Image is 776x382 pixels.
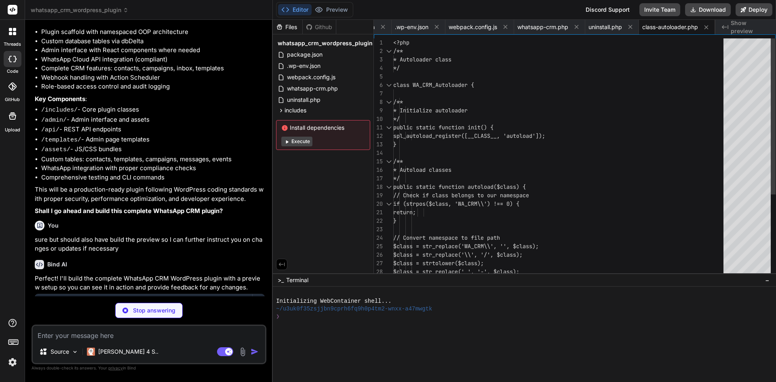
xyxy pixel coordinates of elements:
span: // Convert namespace to file path [393,234,500,241]
div: Click to collapse the range. [384,47,394,55]
label: threads [4,41,21,48]
div: Click to collapse the range. [384,98,394,106]
div: 20 [374,200,383,208]
button: Invite Team [639,3,680,16]
strong: Shall I go ahead and build this complete WhatsApp CRM plugin? [35,207,223,215]
span: public static function autoload($class) { [393,183,526,190]
li: - Admin page templates [41,135,265,145]
div: 18 [374,183,383,191]
p: This will be a production-ready plugin following WordPress coding standards with proper security,... [35,185,265,203]
span: package.json [286,50,323,59]
li: Comprehensive testing and CLI commands [41,173,265,182]
button: Preview [312,4,351,15]
span: whatsapp-crm.php [286,84,339,93]
span: whatsapp_crm_wordpress_plugin [278,39,373,47]
div: 2 [374,47,383,55]
span: $class = strtolower($class); [393,260,484,267]
code: /assets/ [41,146,70,153]
span: } [393,217,396,224]
img: settings [6,355,19,369]
div: 14 [374,149,383,157]
li: - JS/CSS bundles [41,145,265,155]
div: 10 [374,115,383,123]
p: Stop answering [133,306,175,314]
span: * Autoload classes [393,166,451,173]
div: Click to collapse the range. [384,123,394,132]
span: ❯ [276,313,280,321]
span: $class = str_replace('_', '-', $class); [393,268,519,275]
span: webpack.config.js [449,23,497,31]
span: .wp-env.json [395,23,428,31]
span: Terminal [286,276,308,284]
p: Source [51,348,69,356]
div: 4 [374,64,383,72]
button: Editor [278,4,312,15]
p: sure but should also have build the preview so I can further instruct you on changes or updates i... [35,235,265,253]
img: attachment [238,347,247,357]
div: 17 [374,174,383,183]
div: Click to collapse the range. [384,183,394,191]
div: 22 [374,217,383,225]
button: WhatsApp CRM WordPress PluginClick to open Workbench [35,294,252,321]
span: d']); [529,132,545,139]
div: 9 [374,106,383,115]
div: 7 [374,89,383,98]
p: : [35,95,265,104]
span: .wp-env.json [286,61,321,71]
div: 12 [374,132,383,140]
div: 6 [374,81,383,89]
strong: Key Components [35,95,85,103]
div: 3 [374,55,383,64]
li: WhatsApp Cloud API integration (compliant) [41,55,265,64]
div: Click to collapse the range. [384,157,394,166]
span: class-autoloader.php [642,23,698,31]
button: Deploy [736,3,772,16]
img: icon [251,348,259,356]
div: Github [303,23,336,31]
h6: You [48,222,59,230]
span: whatsapp_crm_wordpress_plugin [31,6,129,14]
span: * Initialize autoloader [393,107,468,114]
span: public static function init() { [393,124,493,131]
div: 5 [374,72,383,81]
p: [PERSON_NAME] 4 S.. [98,348,158,356]
span: $class = str_replace('\\', '/', $class); [393,251,523,258]
div: 27 [374,259,383,268]
li: Admin interface with React components where needed [41,46,265,55]
li: Role-based access control and audit logging [41,82,265,91]
div: 25 [374,242,383,251]
code: /includes/ [41,107,78,114]
span: uninstall.php [588,23,622,31]
span: return; [393,209,416,216]
code: /admin/ [41,117,67,124]
span: ~/u3uk0f35zsjjbn9cprh6fq9h0p4tm2-wnxx-a47mwgtk [276,305,432,313]
button: Execute [281,137,312,146]
span: <?php [393,39,409,46]
label: Upload [5,127,20,133]
span: − [765,276,770,284]
button: − [763,274,771,287]
span: privacy [108,365,123,370]
p: Always double-check its answers. Your in Bind [32,364,266,372]
li: Complete CRM features: contacts, campaigns, inbox, templates [41,64,265,73]
span: } [393,141,396,148]
span: Show preview [731,19,770,35]
div: Discord Support [581,3,635,16]
span: whatsapp-crm.php [517,23,568,31]
span: * Autoloader class [393,56,451,63]
li: Custom database tables via dbDelta [41,37,265,46]
div: 8 [374,98,383,106]
span: Initializing WebContainer shell... [276,298,392,305]
div: 23 [374,225,383,234]
li: - Core plugin classes [41,105,265,115]
span: uninstall.php [286,95,321,105]
div: 15 [374,157,383,166]
span: s); [529,243,539,250]
span: $class = str_replace('WA_CRM\\', '', $clas [393,243,529,250]
img: Pick Models [72,348,78,355]
li: - Admin interface and assets [41,115,265,125]
span: if (strpos($class, 'WA_CRM\\') !== 0) { [393,200,519,207]
label: GitHub [5,96,20,103]
span: class WA_CRM_Autoloader { [393,81,474,89]
button: Download [685,3,731,16]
